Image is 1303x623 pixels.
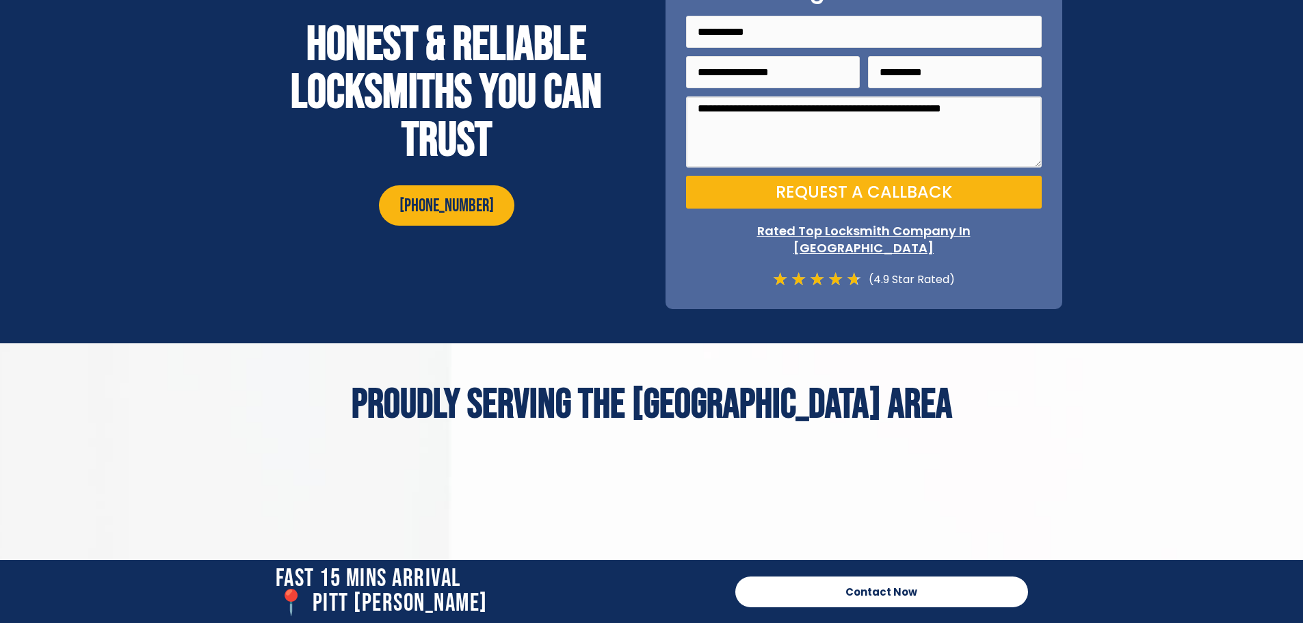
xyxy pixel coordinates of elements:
[862,270,955,289] div: (4.9 Star Rated)
[809,270,825,289] i: ★
[845,587,917,597] span: Contact Now
[686,222,1042,256] p: Rated Top Locksmith Company In [GEOGRAPHIC_DATA]
[776,184,952,200] span: Request a Callback
[379,185,514,226] a: [PHONE_NUMBER]
[276,567,722,616] h2: Fast 15 Mins Arrival 📍 pitt [PERSON_NAME]
[846,270,862,289] i: ★
[791,270,806,289] i: ★
[248,384,1055,425] h2: Proudly Serving The [GEOGRAPHIC_DATA] Area
[686,176,1042,209] button: Request a Callback
[772,270,788,289] i: ★
[248,21,645,165] h2: Honest & reliable locksmiths you can trust
[686,16,1042,217] form: On Point Locksmith
[399,196,494,217] span: [PHONE_NUMBER]
[772,270,862,289] div: 4.7/5
[735,576,1028,607] a: Contact Now
[828,270,843,289] i: ★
